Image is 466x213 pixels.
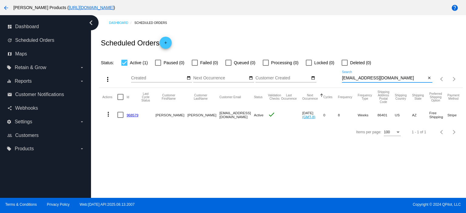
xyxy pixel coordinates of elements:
[79,146,84,151] i: arrow_drop_down
[338,106,358,124] mat-cell: 8
[350,59,371,66] span: Deleted (0)
[15,78,32,84] span: Reports
[101,60,114,65] span: Status:
[384,130,401,135] mat-select: Items per page:
[342,76,426,81] input: Search
[162,41,169,48] mat-icon: add
[356,130,381,134] div: Items per page:
[7,131,84,140] a: people_outline Customers
[134,18,172,28] a: Scheduled Orders
[395,106,412,124] mat-cell: US
[429,106,447,124] mat-cell: Free Shipping
[323,106,338,124] mat-cell: 0
[426,75,432,82] button: Clear
[79,65,84,70] i: arrow_drop_down
[377,90,389,104] button: Change sorting for ShippingPostcode
[104,76,111,83] mat-icon: more_vert
[7,146,12,151] i: local_offer
[80,202,135,207] a: Web:[DATE] API:2025.08.13.2007
[238,202,461,207] span: Copyright © 2024 QPilot, LLC
[127,113,138,117] a: 968579
[15,133,39,138] span: Customers
[249,76,253,81] mat-icon: date_range
[7,79,12,84] i: equalizer
[187,94,214,100] button: Change sorting for CustomerLastName
[86,18,96,28] i: chevron_left
[448,126,460,138] button: Next page
[338,95,352,99] button: Change sorting for Frequency
[7,24,12,29] i: dashboard
[7,92,12,97] i: email
[271,59,299,66] span: Processing (0)
[377,106,395,124] mat-cell: 86401
[395,94,407,100] button: Change sorting for ShippingCountry
[314,59,334,66] span: Locked (0)
[448,73,460,85] button: Next page
[7,38,12,43] i: update
[79,119,84,124] i: arrow_drop_down
[219,95,241,99] button: Change sorting for CustomerEmail
[7,103,84,113] a: share Webhooks
[281,94,297,100] button: Change sorting for LastOccurrenceUtc
[7,49,84,59] a: map Maps
[141,92,150,102] button: Change sorting for LastProcessingCycleId
[155,106,187,124] mat-cell: [PERSON_NAME]
[15,119,32,125] span: Settings
[358,94,372,100] button: Change sorting for FrequencyType
[15,65,46,70] span: Retain & Grow
[254,95,262,99] button: Change sorting for Status
[311,76,315,81] mat-icon: date_range
[5,202,37,207] a: Terms & Conditions
[15,51,27,57] span: Maps
[302,115,315,119] a: (GMT-8)
[79,79,84,84] i: arrow_drop_down
[7,119,12,124] i: settings
[447,94,459,100] button: Change sorting for PaymentMethod.Type
[427,76,431,81] mat-icon: close
[268,111,275,118] mat-icon: check
[101,37,171,49] h2: Scheduled Orders
[412,94,424,100] button: Change sorting for ShippingState
[412,130,426,134] div: 1 - 1 of 1
[7,22,84,32] a: dashboard Dashboard
[102,88,117,106] mat-header-cell: Actions
[7,90,84,99] a: email Customer Notifications
[155,94,182,100] button: Change sorting for CustomerFirstName
[2,4,10,12] mat-icon: arrow_back
[15,146,34,151] span: Products
[254,113,264,117] span: Active
[187,76,191,81] mat-icon: date_range
[15,38,54,43] span: Scheduled Orders
[234,59,255,66] span: Queued (0)
[200,59,218,66] span: Failed (0)
[302,106,323,124] mat-cell: [DATE]
[187,106,219,124] mat-cell: [PERSON_NAME]
[429,92,442,102] button: Change sorting for PreferredShippingOption
[323,95,333,99] button: Change sorting for Cycles
[7,52,12,56] i: map
[384,130,390,134] span: 100
[255,76,310,81] input: Customer Created
[15,105,38,111] span: Webhooks
[127,95,129,99] button: Change sorting for Id
[130,59,148,66] span: Active (1)
[436,73,448,85] button: Previous page
[7,106,12,111] i: share
[358,106,377,124] mat-cell: Weeks
[15,92,64,97] span: Customer Notifications
[69,5,114,10] a: [URL][DOMAIN_NAME]
[268,88,281,106] mat-header-cell: Validation Checks
[7,65,12,70] i: local_offer
[13,5,115,10] span: [PERSON_NAME] Products ( )
[193,76,248,81] input: Next Occurrence
[451,4,458,12] mat-icon: help
[7,35,84,45] a: update Scheduled Orders
[109,18,134,28] a: Dashboard
[131,76,186,81] input: Created
[219,106,254,124] mat-cell: [EMAIL_ADDRESS][DOMAIN_NAME]
[7,133,12,138] i: people_outline
[447,106,465,124] mat-cell: Stripe
[436,126,448,138] button: Previous page
[105,111,112,118] mat-icon: more_vert
[164,59,184,66] span: Paused (0)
